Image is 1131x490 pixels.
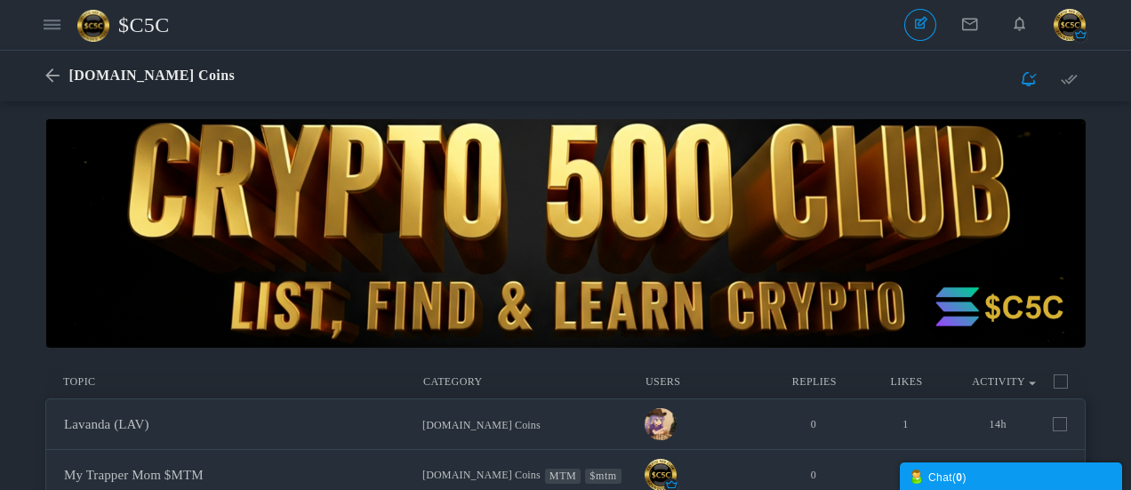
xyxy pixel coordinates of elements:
time: 14h [990,418,1007,430]
img: 1000006386.png [645,408,677,440]
a: Activity [972,375,1025,388]
img: 91x91forum.png [77,10,118,42]
a: Replies [792,375,837,388]
span: [DOMAIN_NAME] Coins [68,68,235,83]
span: MTM [545,470,581,482]
span: ( ) [952,471,967,484]
div: Chat [909,467,1113,486]
img: cropcircle.png [1054,9,1086,41]
li: Users [646,374,759,390]
li: Topic [63,374,414,390]
a: [DOMAIN_NAME] Coins [422,469,541,483]
a: [DOMAIN_NAME] Coins [422,419,541,433]
a: $C5C [77,4,183,45]
li: Likes [861,374,953,390]
span: $mtm [585,470,621,482]
strong: 0 [956,471,962,484]
span: 1 [902,418,908,430]
span: 0 [811,469,816,481]
a: Lavanda (LAV) [64,417,149,431]
span: 0 [811,418,816,430]
a: $mtm [585,469,621,484]
span: $C5C [118,4,183,45]
span: [DOMAIN_NAME] Coins [422,419,541,431]
span: [DOMAIN_NAME] Coins [422,469,541,481]
li: Category [414,374,646,390]
a: MTM [545,469,581,484]
a: My Trapper Mom $MTM [64,468,204,482]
